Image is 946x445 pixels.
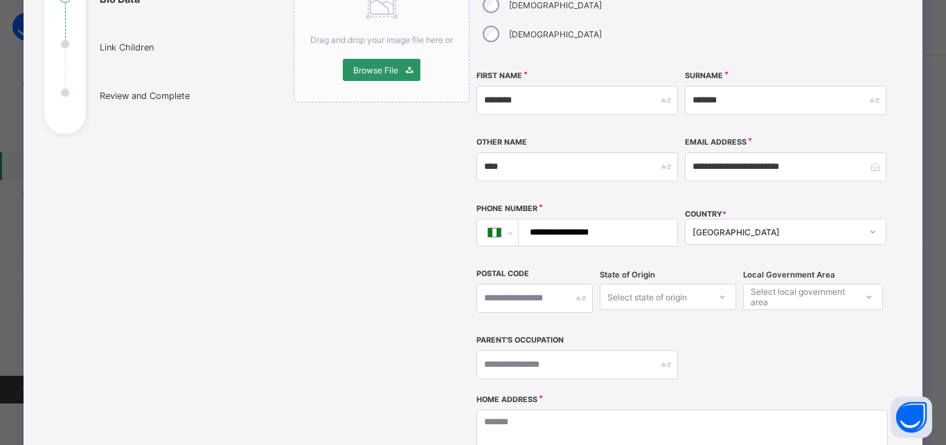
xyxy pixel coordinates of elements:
span: Local Government Area [743,270,835,280]
label: Home Address [476,395,537,404]
div: Select state of origin [607,284,687,310]
div: [GEOGRAPHIC_DATA] [693,227,861,237]
label: Surname [685,71,723,80]
span: State of Origin [600,270,655,280]
label: Postal Code [476,269,529,278]
label: First Name [476,71,522,80]
span: Browse File [353,65,398,75]
span: COUNTRY [685,210,726,219]
div: Select local government area [751,284,855,310]
button: Open asap [891,397,932,438]
label: Phone Number [476,204,537,213]
label: Parent's Occupation [476,336,564,345]
label: Email Address [685,138,747,147]
label: [DEMOGRAPHIC_DATA] [509,29,602,39]
span: Drag and drop your image file here or [310,35,453,45]
label: Other Name [476,138,527,147]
